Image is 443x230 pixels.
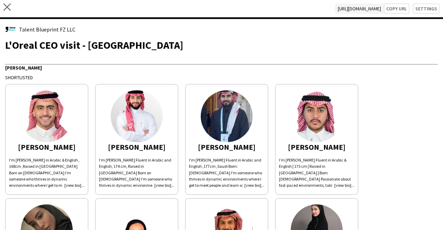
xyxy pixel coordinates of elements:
img: thumb-678fe63d4e90b.jpg [291,90,343,142]
div: [PERSON_NAME] [99,144,174,150]
div: [PERSON_NAME] [189,144,264,150]
span: [URL][DOMAIN_NAME] [335,3,384,14]
button: Settings [413,3,440,14]
img: thumb-68b98cfe6f5cc.jpeg [111,90,163,142]
span: Talent Blueprint FZ LLC [19,26,75,33]
div: L'Oreal CEO visit - [GEOGRAPHIC_DATA] [5,40,438,50]
div: I’m [PERSON_NAME] Fluent in Arabic and English, 174 cm, Raised in [GEOGRAPHIC_DATA] Born on [DEMO... [99,157,174,188]
div: I'm [PERSON_NAME] ‏Fluent in Arabic and English ,177cm ,Saudi ‏Born: [DEMOGRAPHIC_DATA] ‏I'm some... [189,157,264,188]
div: Shortlisted [5,74,438,81]
div: [PERSON_NAME] [9,144,84,150]
div: [PERSON_NAME] [279,144,354,150]
div: [PERSON_NAME] [5,64,438,71]
div: I’m [PERSON_NAME] Fluent in Arabic & English | 175 cm | Raised in [GEOGRAPHIC_DATA] | Born [DEMOG... [279,157,354,188]
img: thumb-67bdd8fec506f.jpeg [21,90,73,142]
img: thumb-68b104eccc2f7.png [201,90,253,142]
img: thumb-0cb874c1-8047-4f93-812c-38c545f49387..jpg [5,24,16,35]
button: Copy url [384,3,409,14]
div: I'm [PERSON_NAME] in Arabic & English , 168cm ,Raised in [GEOGRAPHIC_DATA] Born on [DEMOGRAPHIC_D... [9,157,84,188]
